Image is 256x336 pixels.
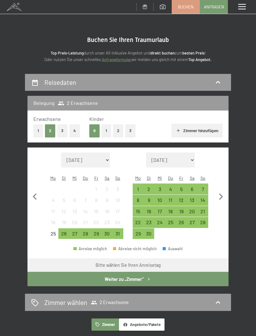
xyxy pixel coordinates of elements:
div: Bitte wählen Sie Ihren Anreisetag [96,262,161,268]
div: 2 [144,187,154,196]
div: 20 [187,209,197,219]
div: Anreise möglich [187,184,198,194]
div: Fri Aug 29 2025 [91,228,102,239]
div: Anreise möglich [69,228,80,239]
div: Abreise nicht möglich [113,247,157,251]
div: Anreise nicht möglich [69,206,80,217]
div: Sun Aug 10 2025 [112,195,123,206]
div: 8 [133,198,143,207]
div: 16 [144,209,154,219]
div: Anreise möglich [176,195,187,206]
div: Mon Sep 29 2025 [133,228,144,239]
abbr: Donnerstag [168,175,173,181]
div: Mon Sep 15 2025 [133,206,144,217]
div: Anreise nicht möglich [80,217,91,228]
div: 28 [81,231,90,241]
div: Sun Aug 24 2025 [112,217,123,228]
div: Anreise möglich [144,195,155,206]
div: 7 [81,198,90,207]
div: Mon Sep 08 2025 [133,195,144,206]
div: 11 [166,198,175,207]
div: Thu Sep 11 2025 [165,195,176,206]
div: Sat Sep 06 2025 [187,184,198,194]
div: Anreise möglich [154,206,165,217]
div: Thu Sep 04 2025 [165,184,176,194]
div: Mon Sep 22 2025 [133,217,144,228]
div: Anreise möglich [133,184,144,194]
div: Thu Sep 18 2025 [165,206,176,217]
div: Mon Aug 04 2025 [48,195,59,206]
abbr: Donnerstag [83,175,88,181]
div: 13 [187,198,197,207]
abbr: Samstag [190,175,194,181]
button: 0 [89,124,100,137]
div: 18 [166,209,175,219]
div: Thu Sep 25 2025 [165,217,176,228]
div: Anreise nicht möglich [80,195,91,206]
div: Anreise nicht möglich [91,184,102,194]
div: 12 [176,198,186,207]
div: Tue Aug 26 2025 [58,228,69,239]
button: 1 [33,124,43,137]
div: Anreise möglich [176,184,187,194]
div: Sun Sep 21 2025 [198,206,209,217]
div: Sun Sep 14 2025 [198,195,209,206]
div: Fri Aug 15 2025 [91,206,102,217]
div: 24 [155,220,165,230]
div: Thu Aug 28 2025 [80,228,91,239]
strong: besten Preis [182,50,204,55]
a: Anfrageformular [102,57,131,62]
div: 25 [166,220,175,230]
button: 3 [57,124,67,137]
div: Fri Sep 19 2025 [176,206,187,217]
div: Tue Aug 19 2025 [58,217,69,228]
div: Anreise möglich [187,195,198,206]
div: Anreise möglich [165,217,176,228]
div: Anreise nicht möglich [102,217,113,228]
div: Anreise möglich [165,195,176,206]
abbr: Montag [135,175,141,181]
div: 30 [102,231,112,241]
div: Anreise möglich [91,228,102,239]
abbr: Sonntag [115,175,120,181]
div: 20 [70,220,80,230]
p: durch unser All-inklusive Angebot und zum ! Oder nutzen Sie unser schnelles wir melden uns gleich... [25,50,231,63]
div: Anreise möglich [176,206,187,217]
abbr: Mittwoch [72,175,77,181]
div: 9 [144,198,154,207]
div: Anreise möglich [198,195,209,206]
span: Anfragen [204,4,224,10]
div: Anreise möglich [58,228,69,239]
div: Fri Aug 08 2025 [91,195,102,206]
div: 14 [198,198,208,207]
div: Sat Aug 09 2025 [102,195,113,206]
div: Sun Aug 17 2025 [112,206,123,217]
button: Zimmer hinzufügen [171,124,222,137]
div: Anreise nicht möglich [91,195,102,206]
div: 9 [102,198,112,207]
div: 17 [155,209,165,219]
abbr: Freitag [94,175,98,181]
div: Anreise möglich [112,228,123,239]
div: Anreise nicht möglich [69,217,80,228]
span: 2 Erwachsene [58,100,98,106]
div: 13 [70,209,80,219]
abbr: Mittwoch [158,175,162,181]
h3: Belegung [33,100,55,106]
div: Sat Aug 02 2025 [102,184,113,194]
div: Anreise möglich [80,228,91,239]
div: Mon Aug 25 2025 [48,228,59,239]
div: Thu Aug 21 2025 [80,217,91,228]
div: 5 [59,198,69,207]
div: Sat Aug 16 2025 [102,206,113,217]
div: Anreise möglich [198,217,209,228]
div: Anreise möglich [133,206,144,217]
div: Sat Sep 13 2025 [187,195,198,206]
button: 1 [101,124,111,137]
div: 27 [187,220,197,230]
div: Anreise möglich [176,217,187,228]
div: 28 [198,220,208,230]
div: Sat Sep 20 2025 [187,206,198,217]
div: 17 [113,209,123,219]
div: 1 [133,187,143,196]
